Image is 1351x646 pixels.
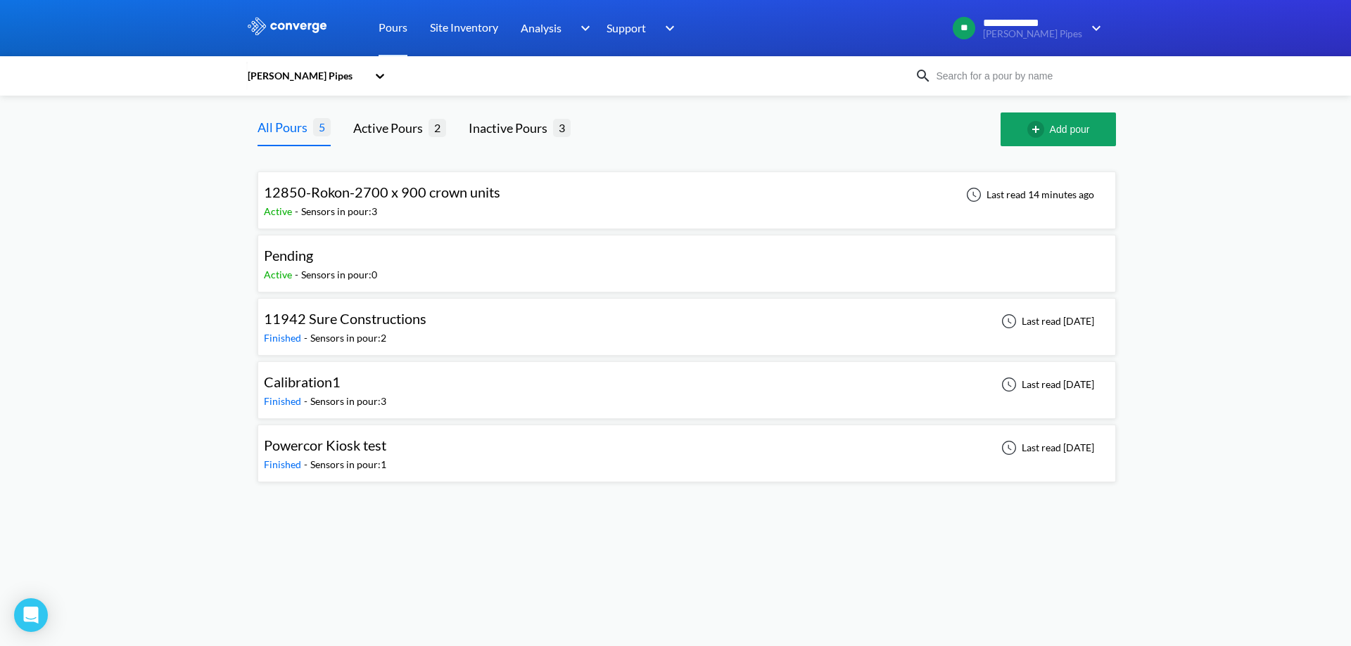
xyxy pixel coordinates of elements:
[258,441,1116,453] a: Powercor Kiosk testFinished-Sensors in pour:1Last read [DATE]
[264,332,304,344] span: Finished
[264,205,295,217] span: Active
[246,68,367,84] div: [PERSON_NAME] Pipes
[1027,121,1050,138] img: add-circle-outline.svg
[656,20,678,37] img: downArrow.svg
[994,313,1098,330] div: Last read [DATE]
[429,119,446,136] span: 2
[571,20,594,37] img: downArrow.svg
[304,332,310,344] span: -
[915,67,932,84] img: icon-search.svg
[304,458,310,470] span: -
[310,330,386,346] div: Sensors in pour: 2
[983,29,1082,39] span: [PERSON_NAME] Pipes
[258,314,1116,326] a: 11942 Sure ConstructionsFinished-Sensors in pour:2Last read [DATE]
[264,458,304,470] span: Finished
[14,598,48,632] div: Open Intercom Messenger
[607,19,646,37] span: Support
[310,394,386,409] div: Sensors in pour: 3
[301,267,377,283] div: Sensors in pour: 0
[301,204,377,219] div: Sensors in pour: 3
[264,437,386,453] span: Powercor Kiosk test
[258,251,1116,263] a: PendingActive-Sensors in pour:0
[932,68,1102,84] input: Search for a pour by name
[553,119,571,136] span: 3
[1001,112,1116,146] button: Add pour
[1082,20,1105,37] img: downArrow.svg
[469,118,553,138] div: Inactive Pours
[264,269,295,280] span: Active
[304,395,310,407] span: -
[258,117,313,137] div: All Pours
[258,377,1116,389] a: Calibration1Finished-Sensors in pour:3Last read [DATE]
[264,395,304,407] span: Finished
[258,188,1116,200] a: 12850-Rokon-2700 x 900 crown unitsActive-Sensors in pour:3Last read 14 minutes ago
[310,457,386,472] div: Sensors in pour: 1
[264,310,426,327] span: 11942 Sure Constructions
[264,183,500,200] span: 12850-Rokon-2700 x 900 crown units
[295,269,301,280] span: -
[994,439,1098,456] div: Last read [DATE]
[521,19,562,37] span: Analysis
[295,205,301,217] span: -
[958,186,1098,203] div: Last read 14 minutes ago
[994,376,1098,393] div: Last read [DATE]
[264,247,313,264] span: Pending
[353,118,429,138] div: Active Pours
[264,373,341,390] span: Calibration1
[246,17,328,35] img: logo_ewhite.svg
[313,118,331,136] span: 5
